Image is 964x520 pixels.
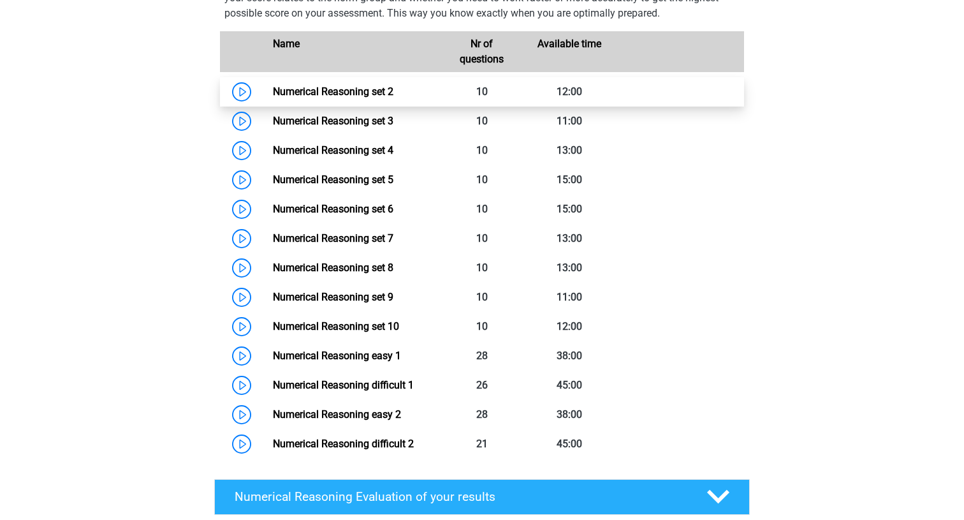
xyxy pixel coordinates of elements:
[273,262,393,274] a: Numerical Reasoning set 8
[273,320,399,332] a: Numerical Reasoning set 10
[263,36,438,67] div: Name
[273,203,393,215] a: Numerical Reasoning set 6
[273,408,401,420] a: Numerical Reasoning easy 2
[209,479,755,515] a: Numerical Reasoning Evaluation of your results
[273,174,393,186] a: Numerical Reasoning set 5
[438,36,525,67] div: Nr of questions
[273,350,401,362] a: Numerical Reasoning easy 1
[273,115,393,127] a: Numerical Reasoning set 3
[235,489,687,504] h4: Numerical Reasoning Evaluation of your results
[273,144,393,156] a: Numerical Reasoning set 4
[273,379,414,391] a: Numerical Reasoning difficult 1
[273,85,393,98] a: Numerical Reasoning set 2
[273,232,393,244] a: Numerical Reasoning set 7
[273,291,393,303] a: Numerical Reasoning set 9
[525,36,613,67] div: Available time
[273,438,414,450] a: Numerical Reasoning difficult 2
